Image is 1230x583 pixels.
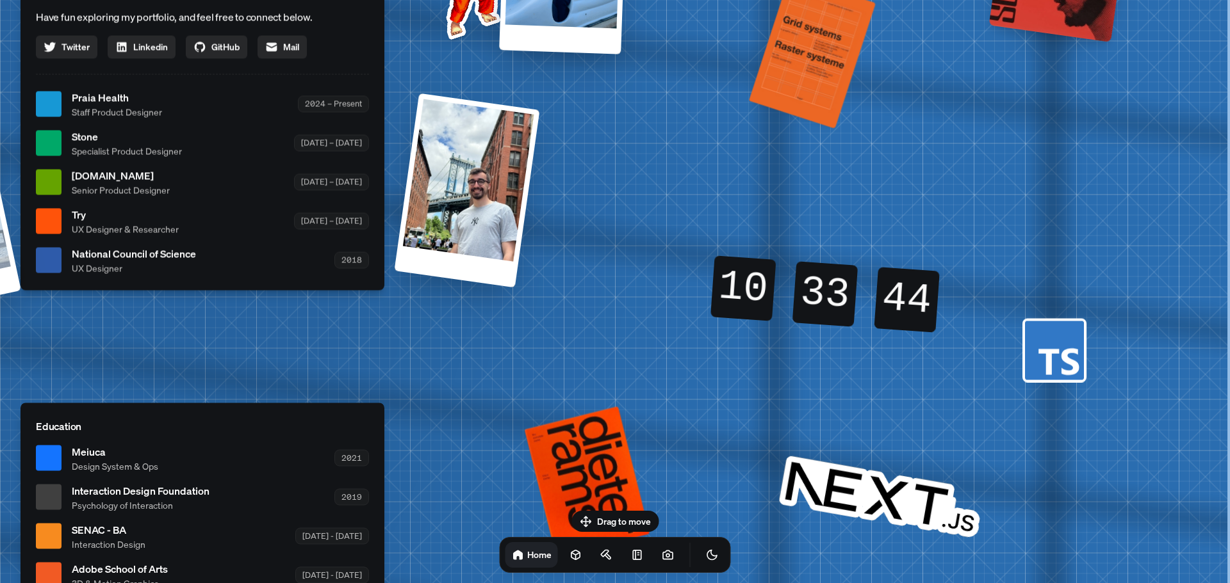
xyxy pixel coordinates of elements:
[72,483,209,498] span: Interaction Design Foundation
[294,174,369,190] div: [DATE] – [DATE]
[527,548,552,561] h1: Home
[72,522,145,537] span: SENAC - BA
[505,542,558,568] a: Home
[72,183,170,196] span: Senior Product Designer
[294,135,369,151] div: [DATE] – [DATE]
[72,561,168,576] span: Adobe School of Arts
[72,498,209,511] span: Psychology of Interaction
[283,40,299,54] span: Mail
[72,222,179,236] span: UX Designer & Researcher
[258,35,307,58] a: Mail
[211,40,240,54] span: GitHub
[334,489,369,505] div: 2019
[36,35,97,58] a: Twitter
[36,418,369,433] p: Education
[61,40,90,54] span: Twitter
[72,537,145,550] span: Interaction Design
[186,35,247,58] a: GitHub
[72,105,162,118] span: Staff Product Designer
[72,459,158,472] span: Design System & Ops
[72,168,170,183] span: [DOMAIN_NAME]
[72,443,158,459] span: Meiuca
[294,213,369,229] div: [DATE] – [DATE]
[72,246,196,261] span: National Council of Science
[295,567,369,583] div: [DATE] - [DATE]
[295,528,369,544] div: [DATE] - [DATE]
[334,450,369,466] div: 2021
[36,8,369,25] p: Have fun exploring my portfolio, and feel free to connect below.
[133,40,168,54] span: Linkedin
[72,261,196,275] span: UX Designer
[108,35,176,58] a: Linkedin
[298,96,369,112] div: 2024 – Present
[72,144,182,157] span: Specialist Product Designer
[700,542,725,568] button: Toggle Theme
[334,252,369,268] div: 2018
[72,90,162,105] span: Praia Health
[72,129,182,144] span: Stone
[72,207,179,222] span: Try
